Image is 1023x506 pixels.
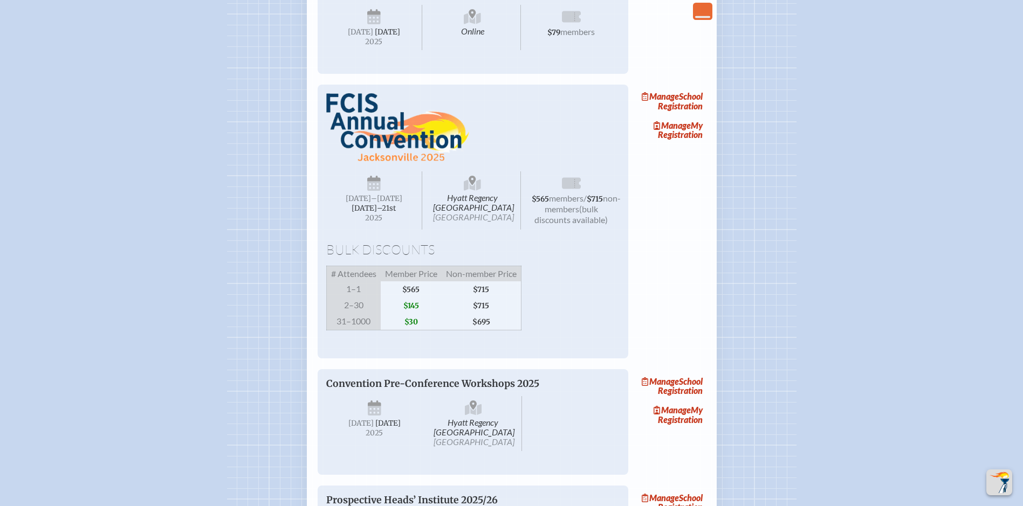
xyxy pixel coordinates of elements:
[532,195,549,204] span: $565
[335,38,414,46] span: 2025
[348,27,373,37] span: [DATE]
[381,281,442,297] span: $565
[326,266,381,282] span: # Attendees
[326,242,620,258] h1: Bulk Discounts
[326,378,539,390] span: Convention Pre-Conference Workshops 2025
[534,204,608,225] span: (bulk discounts available)
[583,193,587,203] span: /
[381,297,442,314] span: $145
[375,419,401,428] span: [DATE]
[371,194,402,203] span: –[DATE]
[986,469,1012,495] button: Scroll Top
[335,214,414,222] span: 2025
[326,297,381,314] span: 2–30
[326,281,381,297] span: 1–1
[442,266,521,282] span: Non-member Price
[424,5,521,50] span: Online
[348,419,374,428] span: [DATE]
[549,193,583,203] span: members
[642,376,679,386] span: Manage
[326,494,498,506] span: Prospective Heads’ Institute 2025/26
[637,403,706,427] a: ManageMy Registration
[326,314,381,330] span: 31–1000
[424,171,521,230] span: Hyatt Regency [GEOGRAPHIC_DATA]
[654,405,691,415] span: Manage
[335,429,415,437] span: 2025
[442,297,521,314] span: $715
[346,194,371,203] span: [DATE]
[381,314,442,330] span: $30
[642,493,679,503] span: Manage
[637,118,706,143] a: ManageMy Registration
[560,26,595,37] span: members
[547,28,560,37] span: $79
[375,27,400,37] span: [DATE]
[654,120,691,130] span: Manage
[637,89,706,114] a: ManageSchool Registration
[637,373,706,398] a: ManageSchool Registration
[381,266,442,282] span: Member Price
[642,91,679,101] span: Manage
[352,204,396,213] span: [DATE]–⁠21st
[434,436,514,447] span: [GEOGRAPHIC_DATA]
[425,396,522,451] span: Hyatt Regency [GEOGRAPHIC_DATA]
[545,193,621,214] span: non-members
[433,212,514,222] span: [GEOGRAPHIC_DATA]
[442,314,521,330] span: $695
[587,195,603,204] span: $715
[326,93,469,162] img: FCIS Convention 2025
[442,281,521,297] span: $715
[988,472,1010,493] img: To the top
